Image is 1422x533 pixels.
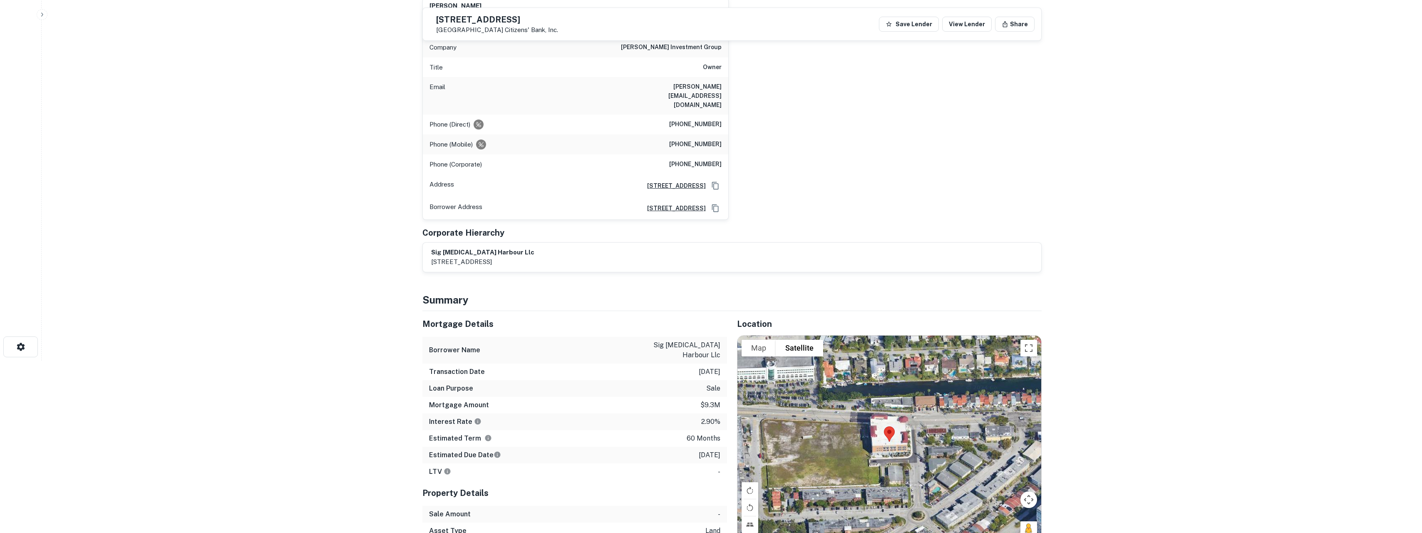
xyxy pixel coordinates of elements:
[429,159,482,169] p: Phone (Corporate)
[429,433,492,443] h6: Estimated Term
[429,120,470,130] p: Phone (Direct)
[429,42,457,52] p: Company
[703,62,722,72] h6: Owner
[718,509,720,519] p: -
[687,433,720,443] p: 60 months
[429,417,481,427] h6: Interest Rate
[429,384,473,394] h6: Loan Purpose
[476,139,486,149] div: Requests to not be contacted at this number
[700,400,720,410] p: $9.3m
[422,292,1042,307] h4: Summary
[699,367,720,377] p: [DATE]
[701,417,720,427] p: 2.90%
[429,62,443,72] p: Title
[995,17,1035,32] button: Share
[718,467,720,477] p: -
[444,468,451,475] svg: LTVs displayed on the website are for informational purposes only and may be reported incorrectly...
[505,26,558,33] a: Citizens' Bank, Inc.
[429,450,501,460] h6: Estimated Due Date
[621,42,722,52] h6: [PERSON_NAME] investment group
[942,17,992,32] a: View Lender
[1380,466,1422,506] iframe: Chat Widget
[1020,491,1037,508] button: Map camera controls
[494,451,501,458] svg: Estimate is based on a standard schedule for this type of loan.
[422,227,504,239] h5: Corporate Hierarchy
[429,400,489,410] h6: Mortgage Amount
[776,340,823,356] button: Show satellite imagery
[879,17,939,32] button: Save Lender
[640,181,706,190] a: [STREET_ADDRESS]
[709,202,722,214] button: Copy Address
[422,318,727,330] h5: Mortgage Details
[669,159,722,169] h6: [PHONE_NUMBER]
[742,482,758,499] button: Rotate map clockwise
[436,26,558,34] p: [GEOGRAPHIC_DATA]
[429,139,473,149] p: Phone (Mobile)
[429,82,445,110] p: Email
[669,139,722,149] h6: [PHONE_NUMBER]
[429,202,482,214] p: Borrower Address
[484,434,492,442] svg: Term is based on a standard schedule for this type of loan.
[742,516,758,533] button: Tilt map
[429,179,454,192] p: Address
[422,487,727,499] h5: Property Details
[699,450,720,460] p: [DATE]
[709,179,722,192] button: Copy Address
[622,82,722,110] h6: [PERSON_NAME][EMAIL_ADDRESS][DOMAIN_NAME]
[431,257,534,267] p: [STREET_ADDRESS]
[429,1,481,11] h6: [PERSON_NAME]
[429,509,471,519] h6: Sale Amount
[742,340,776,356] button: Show street map
[1020,340,1037,356] button: Toggle fullscreen view
[669,120,722,130] h6: [PHONE_NUMBER]
[436,15,558,24] h5: [STREET_ADDRESS]
[640,204,706,213] a: [STREET_ADDRESS]
[429,467,451,477] h6: LTV
[706,384,720,394] p: sale
[645,340,720,360] p: sig [MEDICAL_DATA] harbour llc
[474,418,481,425] svg: The interest rates displayed on the website are for informational purposes only and may be report...
[474,120,484,130] div: Requests to not be contacted at this number
[742,499,758,516] button: Rotate map counterclockwise
[429,345,480,355] h6: Borrower Name
[737,318,1042,330] h5: Location
[429,367,485,377] h6: Transaction Date
[431,248,534,257] h6: sig [MEDICAL_DATA] harbour llc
